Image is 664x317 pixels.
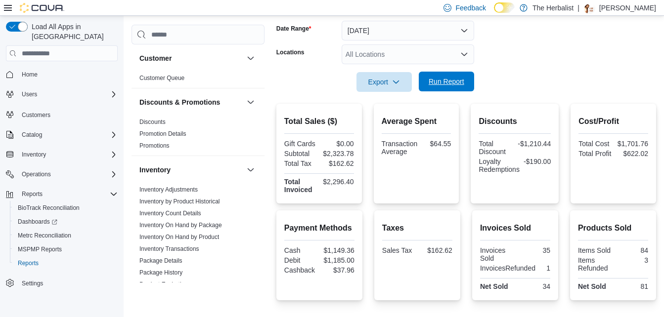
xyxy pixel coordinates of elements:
button: Operations [18,168,55,180]
h2: Cost/Profit [578,116,648,127]
button: Discounts & Promotions [245,96,257,108]
a: Inventory Adjustments [139,186,198,193]
div: $2,323.78 [321,150,354,158]
button: Inventory [245,164,257,176]
a: Dashboards [14,216,61,228]
span: Operations [22,170,51,178]
span: Promotions [139,142,170,150]
span: Metrc Reconciliation [14,230,118,241]
h3: Inventory [139,165,171,175]
span: Reports [18,188,118,200]
input: Dark Mode [494,2,515,13]
div: InvoicesRefunded [480,264,535,272]
h2: Products Sold [578,222,648,234]
strong: Total Invoiced [284,178,312,194]
a: Reports [14,257,43,269]
a: Settings [18,277,47,289]
div: Subtotal [284,150,317,158]
button: Inventory [139,165,243,175]
button: Inventory [2,148,122,161]
h3: Discounts & Promotions [139,97,220,107]
div: 34 [517,282,550,290]
a: Home [18,69,42,80]
div: $2,296.40 [321,178,354,186]
a: Inventory by Product Historical [139,198,220,205]
a: Package History [139,269,182,276]
span: Settings [18,277,118,289]
span: Inventory On Hand by Product [139,233,219,241]
div: Discounts & Promotions [132,116,265,156]
span: Run Report [429,77,464,86]
span: Users [18,88,118,100]
span: Product Expirations [139,280,191,288]
span: Inventory On Hand by Package [139,221,222,229]
div: Loyalty Redemptions [479,158,520,173]
span: BioTrack Reconciliation [18,204,80,212]
div: $64.55 [421,140,451,148]
a: Package Details [139,257,182,264]
button: Inventory [18,149,50,160]
span: Customers [22,111,50,119]
div: Total Cost [578,140,611,148]
div: Gift Cards [284,140,317,148]
button: Home [2,67,122,81]
span: Catalog [22,131,42,139]
span: Catalog [18,129,118,141]
span: Reports [14,257,118,269]
button: Customers [2,107,122,121]
div: Customer [132,72,265,88]
button: Reports [18,188,46,200]
a: Customer Queue [139,75,184,81]
div: Invoices Sold [480,246,513,262]
div: $0.00 [321,140,354,148]
div: -$1,210.44 [517,140,551,148]
span: Package Details [139,257,182,265]
div: Items Sold [578,246,611,254]
span: Metrc Reconciliation [18,232,71,239]
div: 1 [539,264,550,272]
div: 81 [615,282,648,290]
span: Promotion Details [139,130,186,138]
span: Feedback [455,3,486,13]
span: Customer Queue [139,74,184,82]
a: Promotions [139,142,170,149]
button: Reports [10,256,122,270]
div: 3 [615,256,648,264]
button: Customer [245,52,257,64]
div: Mayra Robinson [583,2,595,14]
div: $1,701.76 [616,140,648,148]
button: Discounts & Promotions [139,97,243,107]
a: Customers [18,109,54,121]
span: Package History [139,269,182,277]
span: MSPMP Reports [18,245,62,253]
span: Inventory by Product Historical [139,198,220,205]
div: Cashback [284,266,317,274]
button: Catalog [2,128,122,142]
div: $1,149.36 [321,246,354,254]
div: Total Tax [284,159,317,167]
span: Settings [22,279,43,287]
div: $37.96 [321,266,354,274]
span: Reports [22,190,43,198]
p: The Herbalist [532,2,574,14]
button: Customer [139,53,243,63]
a: Inventory Transactions [139,245,199,252]
span: Export [362,72,406,92]
button: Run Report [419,72,474,91]
a: MSPMP Reports [14,243,66,255]
div: $1,185.00 [321,256,354,264]
button: Open list of options [460,50,468,58]
button: Reports [2,187,122,201]
h3: Customer [139,53,172,63]
a: Inventory On Hand by Package [139,222,222,229]
a: Inventory Count Details [139,210,201,217]
button: MSPMP Reports [10,242,122,256]
div: Total Discount [479,140,513,156]
span: MSPMP Reports [14,243,118,255]
div: -$190.00 [524,158,551,165]
button: [DATE] [342,21,474,40]
a: Promotion Details [139,130,186,137]
button: Operations [2,167,122,181]
span: Discounts [139,118,166,126]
